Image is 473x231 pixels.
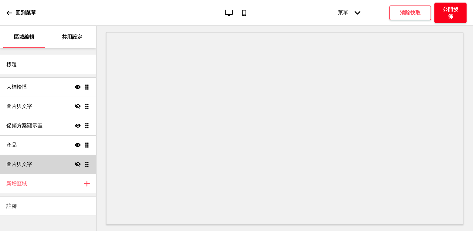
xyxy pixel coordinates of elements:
h4: 大標輪播 [6,83,27,91]
h4: 產品 [6,141,17,149]
h4: 促銷方案顯示區 [6,122,42,129]
p: 共用設定 [62,34,82,41]
p: 區域編輯 [14,34,34,41]
a: 回到菜單 [6,4,36,22]
button: 公開發佈 [434,3,467,23]
h4: 標題 [6,61,17,68]
h4: 註腳 [6,203,17,210]
button: 清除快取 [389,5,431,20]
p: 回到菜單 [15,9,36,16]
h4: 清除快取 [400,9,421,16]
h4: 公開發佈 [441,6,460,20]
h4: 圖片與文字 [6,103,32,110]
h4: 新增區域 [6,180,27,187]
div: 菜單 [331,3,367,23]
h4: 圖片與文字 [6,161,32,168]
